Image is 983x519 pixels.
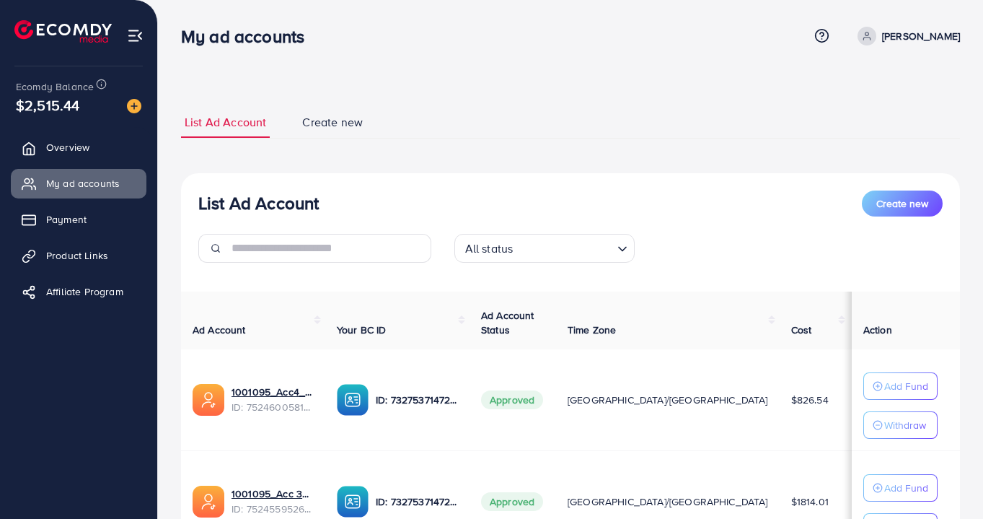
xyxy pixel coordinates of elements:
a: Product Links [11,241,146,270]
p: ID: 7327537147282571265 [376,391,458,409]
img: ic-ads-acc.e4c84228.svg [193,384,224,416]
p: Withdraw [884,416,926,434]
span: [GEOGRAPHIC_DATA]/[GEOGRAPHIC_DATA] [568,393,768,407]
span: Create new [302,114,363,131]
img: logo [14,20,112,43]
img: image [127,99,141,113]
span: List Ad Account [185,114,266,131]
span: Approved [481,492,543,511]
p: ID: 7327537147282571265 [376,493,458,510]
span: Action [863,323,892,337]
a: 1001095_Acc4_1751957612300 [232,385,314,399]
button: Add Fund [863,372,938,400]
span: Your BC ID [337,323,387,337]
img: ic-ba-acc.ded83a64.svg [337,384,369,416]
span: Create new [876,196,928,211]
button: Add Fund [863,474,938,502]
div: <span class='underline'>1001095_Acc 3_1751948238983</span></br>7524559526306070535 [232,487,314,516]
span: Affiliate Program [46,284,123,299]
span: Ad Account [193,323,246,337]
a: Affiliate Program [11,277,146,306]
div: Search for option [454,234,635,263]
a: My ad accounts [11,169,146,198]
a: 1001095_Acc 3_1751948238983 [232,487,314,501]
h3: My ad accounts [181,26,316,47]
a: Payment [11,205,146,234]
span: $1814.01 [791,494,829,509]
p: Add Fund [884,479,928,497]
img: menu [127,27,144,44]
span: Product Links [46,248,108,263]
button: Withdraw [863,411,938,439]
input: Search for option [517,235,611,259]
span: Overview [46,140,89,154]
span: Approved [481,391,543,409]
h3: List Ad Account [198,193,319,214]
span: My ad accounts [46,176,120,191]
span: $826.54 [791,393,829,407]
a: [PERSON_NAME] [852,27,960,45]
span: Time Zone [568,323,616,337]
span: $2,515.44 [16,95,79,115]
span: Payment [46,212,87,227]
img: ic-ba-acc.ded83a64.svg [337,486,369,518]
button: Create new [862,191,943,217]
a: Overview [11,133,146,162]
span: ID: 7524559526306070535 [232,502,314,516]
img: ic-ads-acc.e4c84228.svg [193,486,224,518]
p: [PERSON_NAME] [882,27,960,45]
span: Cost [791,323,812,337]
span: Ad Account Status [481,308,534,337]
div: <span class='underline'>1001095_Acc4_1751957612300</span></br>7524600581361696769 [232,385,314,414]
span: Ecomdy Balance [16,79,94,94]
span: [GEOGRAPHIC_DATA]/[GEOGRAPHIC_DATA] [568,494,768,509]
p: Add Fund [884,378,928,395]
span: All status [462,238,516,259]
span: ID: 7524600581361696769 [232,400,314,414]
